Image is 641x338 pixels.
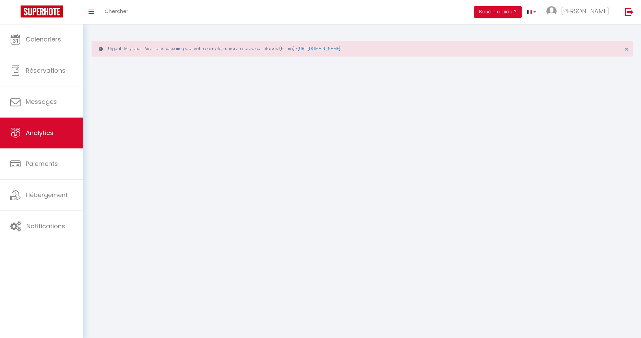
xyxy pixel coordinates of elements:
span: Hébergement [26,191,68,199]
div: Urgent : Migration Airbnb nécessaire pour votre compte, merci de suivre ces étapes (5 min) - [92,41,633,57]
span: Notifications [26,222,65,230]
span: Chercher [105,8,128,15]
button: Close [625,46,628,52]
span: Calendriers [26,35,61,44]
span: × [625,45,628,53]
a: [URL][DOMAIN_NAME] [298,46,340,51]
span: Réservations [26,66,66,75]
span: Messages [26,97,57,106]
img: Super Booking [21,5,63,17]
img: ... [546,6,557,16]
span: [PERSON_NAME] [561,7,609,15]
span: Paiements [26,159,58,168]
img: logout [625,8,633,16]
button: Besoin d'aide ? [474,6,522,18]
span: Analytics [26,129,54,137]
